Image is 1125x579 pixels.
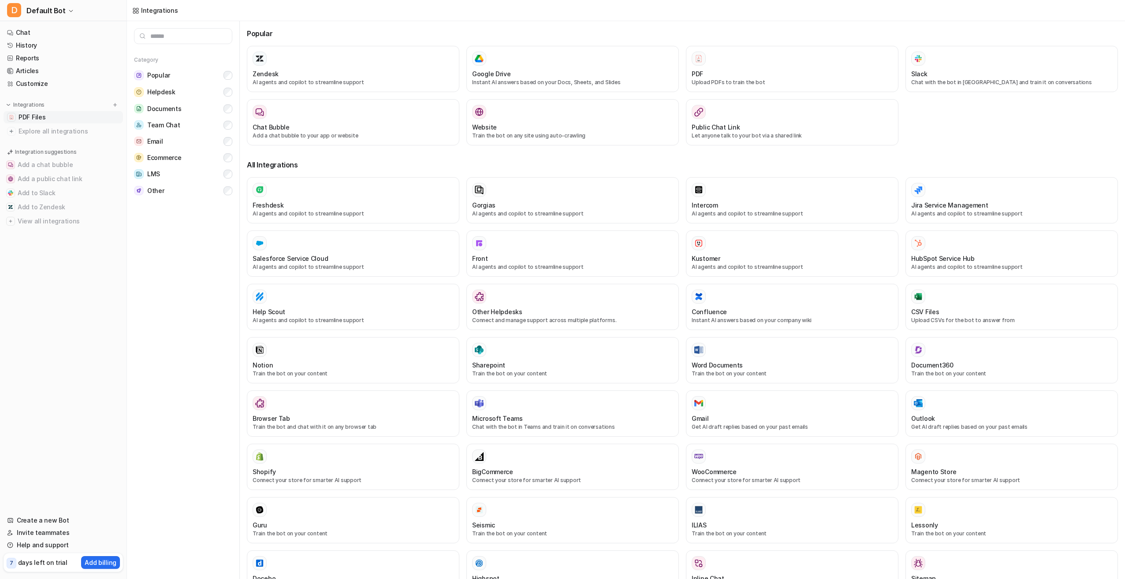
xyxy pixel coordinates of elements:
[905,177,1118,223] button: Jira Service ManagementAI agents and copilot to streamline support
[472,370,673,378] p: Train the bot on your content
[914,559,923,568] img: Sitemap
[19,113,45,122] span: PDF Files
[911,423,1112,431] p: Get AI draft replies based on your past emails
[475,108,484,116] img: Website
[4,78,123,90] a: Customize
[18,558,67,567] p: days left on trial
[81,556,120,569] button: Add billing
[911,307,939,316] h3: CSV Files
[132,6,178,15] a: Integrations
[4,52,123,64] a: Reports
[905,337,1118,383] button: Document360Document360Train the bot on your content
[247,160,1118,170] h3: All Integrations
[692,210,893,218] p: AI agents and copilot to streamline support
[134,166,232,182] button: LMSLMS
[253,78,454,86] p: AI agents and copilot to streamline support
[255,239,264,248] img: Salesforce Service Cloud
[10,559,13,567] p: 7
[905,390,1118,437] button: OutlookOutlookGet AI draft replies based on your past emails
[255,505,264,514] img: Guru
[466,46,679,92] button: Google DriveGoogle DriveInstant AI answers based on your Docs, Sheets, and Slides
[914,452,923,461] img: Magento Store
[692,467,737,476] h3: WooCommerce
[253,307,285,316] h3: Help Scout
[475,452,484,461] img: BigCommerce
[134,104,144,113] img: Documents
[255,559,264,568] img: Docebo
[253,370,454,378] p: Train the bot on your content
[147,186,164,195] span: Other
[692,78,893,86] p: Upload PDFs to train the bot
[911,520,938,530] h3: Lessonly
[253,467,276,476] h3: Shopify
[134,100,232,117] button: DocumentsDocuments
[4,111,123,123] a: PDF FilesPDF Files
[694,505,703,514] img: ILIAS
[686,99,898,145] button: Public Chat LinkLet anyone talk to your bot via a shared link
[141,6,178,15] div: Integrations
[475,292,484,301] img: Other Helpdesks
[694,400,703,407] img: Gmail
[134,149,232,166] button: EcommerceEcommerce
[4,200,123,214] button: Add to ZendeskAdd to Zendesk
[134,169,144,179] img: LMS
[472,414,523,423] h3: Microsoft Teams
[914,292,923,301] img: CSV Files
[9,115,14,120] img: PDF Files
[26,4,66,17] span: Default Bot
[134,120,144,130] img: Team Chat
[253,476,454,484] p: Connect your store for smarter AI support
[247,99,459,145] button: Chat BubbleAdd a chat bubble to your app or website
[905,497,1118,543] button: LessonlyLessonlyTrain the bot on your content
[253,360,273,370] h3: Notion
[253,316,454,324] p: AI agents and copilot to streamline support
[134,137,144,146] img: Email
[914,345,923,354] img: Document360
[19,124,119,138] span: Explore all integrations
[472,78,673,86] p: Instant AI answers based on your Docs, Sheets, and Slides
[475,345,484,354] img: Sharepoint
[253,122,290,132] h3: Chat Bubble
[692,520,707,530] h3: ILIAS
[692,530,893,538] p: Train the bot on your content
[147,88,175,96] span: Helpdesk
[253,530,454,538] p: Train the bot on your content
[692,132,893,140] p: Let anyone talk to your bot via a shared link
[253,263,454,271] p: AI agents and copilot to streamline support
[472,467,513,476] h3: BigCommerce
[472,254,488,263] h3: Front
[4,214,123,228] button: View all integrationsView all integrations
[692,200,718,210] h3: Intercom
[247,444,459,490] button: ShopifyShopifyConnect your store for smarter AI support
[134,117,232,133] button: Team ChatTeam Chat
[911,530,1112,538] p: Train the bot on your content
[466,337,679,383] button: SharepointSharepointTrain the bot on your content
[911,210,1112,218] p: AI agents and copilot to streamline support
[4,39,123,52] a: History
[253,132,454,140] p: Add a chat bubble to your app or website
[472,360,505,370] h3: Sharepoint
[472,307,522,316] h3: Other Helpdesks
[8,176,13,182] img: Add a public chat link
[472,69,511,78] h3: Google Drive
[692,423,893,431] p: Get AI draft replies based on your past emails
[134,87,144,97] img: Helpdesk
[472,316,673,324] p: Connect and manage support across multiple platforms.
[692,307,727,316] h3: Confluence
[694,454,703,459] img: WooCommerce
[692,414,709,423] h3: Gmail
[247,28,1118,39] h3: Popular
[472,132,673,140] p: Train the bot on any site using auto-crawling
[686,337,898,383] button: Word DocumentsWord DocumentsTrain the bot on your content
[475,55,484,63] img: Google Drive
[4,26,123,39] a: Chat
[247,337,459,383] button: NotionNotionTrain the bot on your content
[466,177,679,223] button: GorgiasAI agents and copilot to streamline support
[13,101,45,108] p: Integrations
[472,122,497,132] h3: Website
[255,452,264,461] img: Shopify
[147,104,181,113] span: Documents
[134,153,144,162] img: Ecommerce
[8,162,13,167] img: Add a chat bubble
[692,316,893,324] p: Instant AI answers based on your company wiki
